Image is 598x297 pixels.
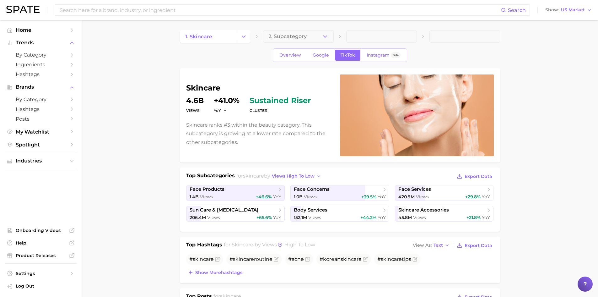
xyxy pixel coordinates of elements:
[398,207,449,213] span: skincare accessories
[186,172,235,181] h1: Top Subcategories
[5,69,77,79] a: Hashtags
[465,174,492,179] span: Export Data
[186,121,332,146] p: Skincare ranks #3 within the beauty category. This subcategory is growing at a lower rate compare...
[186,185,285,201] a: face products1.4b Views+46.6% YoY
[284,242,315,248] span: high to low
[466,215,481,220] span: +21.8%
[232,242,253,248] span: skincare
[5,238,77,248] a: Help
[214,108,221,113] span: YoY
[186,97,204,104] dd: 4.6b
[250,97,311,104] span: sustained riser
[5,127,77,137] a: My Watchlist
[16,129,66,135] span: My Watchlist
[193,256,214,262] span: skincare
[243,173,264,179] span: skincare
[294,194,303,200] span: 1.0b
[290,206,389,222] a: body services152.1m Views+44.2% YoY
[273,215,281,220] span: YoY
[273,194,281,200] span: YoY
[335,50,360,61] a: TikTok
[274,257,279,262] button: Flag as miscategorized or irrelevant
[5,281,77,292] a: Log out. Currently logged in with e-mail rnagark2@kenvue.com.
[544,6,593,14] button: ShowUS Market
[16,52,66,58] span: by Category
[465,194,481,200] span: +29.8%
[6,6,40,13] img: SPATE
[5,140,77,150] a: Spotlight
[5,25,77,35] a: Home
[455,172,493,181] button: Export Data
[341,256,362,262] span: skincare
[186,206,285,222] a: sun care & [MEDICAL_DATA]206.4m Views+65.6% YoY
[215,257,220,262] button: Flag as miscategorized or irrelevant
[200,194,213,200] span: Views
[363,257,368,262] button: Flag as miscategorized or irrelevant
[16,271,66,276] span: Settings
[16,40,66,46] span: Trends
[413,244,432,247] span: View As
[290,185,389,201] a: face concerns1.0b Views+39.5% YoY
[308,215,321,220] span: Views
[561,8,585,12] span: US Market
[313,52,329,58] span: Google
[16,106,66,112] span: Hashtags
[59,5,501,15] input: Search here for a brand, industry, or ingredient
[398,186,431,192] span: face services
[189,256,214,262] span: #
[304,194,317,200] span: Views
[482,215,490,220] span: YoY
[229,256,272,262] span: # routine
[361,194,376,200] span: +39.5%
[256,215,272,220] span: +65.6%
[207,215,220,220] span: Views
[16,96,66,102] span: by Category
[455,241,493,250] button: Export Data
[378,194,386,200] span: YoY
[214,108,227,113] button: YoY
[378,215,386,220] span: YoY
[5,60,77,69] a: Ingredients
[16,240,66,246] span: Help
[416,194,429,200] span: Views
[5,114,77,124] a: Posts
[186,84,332,92] h1: skincare
[16,27,66,33] span: Home
[272,173,315,179] span: views high to low
[190,207,258,213] span: sun care & [MEDICAL_DATA]
[294,207,327,213] span: body services
[16,62,66,68] span: Ingredients
[237,30,251,43] button: Change Category
[508,7,526,13] span: Search
[398,215,412,220] span: 45.8m
[233,256,254,262] span: skincare
[5,226,77,235] a: Onboarding Videos
[465,243,492,248] span: Export Data
[186,241,222,250] h1: Top Hashtags
[398,194,415,200] span: 420.9m
[5,38,77,47] button: Trends
[5,50,77,60] a: by Category
[16,116,66,122] span: Posts
[5,104,77,114] a: Hashtags
[5,269,77,278] a: Settings
[361,50,406,61] a: InstagramBeta
[377,256,411,262] span: # tips
[256,194,272,200] span: +46.6%
[5,156,77,166] button: Industries
[224,241,315,250] h2: for by Views
[268,34,307,39] span: 2. Subcategory
[250,107,311,114] dt: cluster
[411,241,451,250] button: View AsText
[16,253,66,258] span: Product Releases
[263,30,334,43] button: 2. Subcategory
[274,50,306,61] a: Overview
[195,270,242,275] span: Show more hashtags
[190,194,199,200] span: 1.4b
[5,251,77,260] a: Product Releases
[545,8,559,12] span: Show
[294,186,330,192] span: face concerns
[320,256,362,262] span: #korean
[5,95,77,104] a: by Category
[305,257,310,262] button: Flag as miscategorized or irrelevant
